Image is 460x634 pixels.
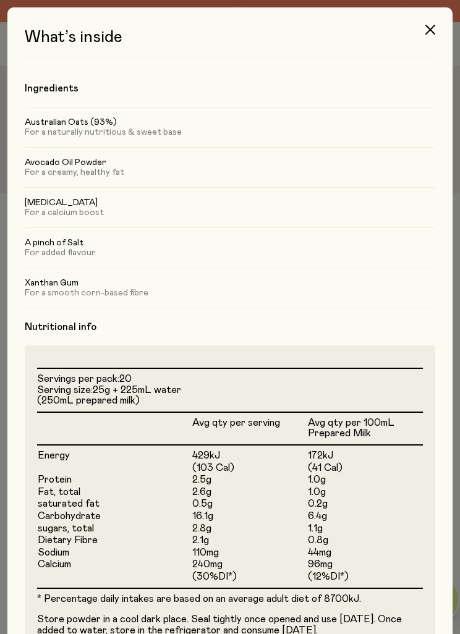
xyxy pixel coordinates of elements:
h5: A pinch of Salt [25,238,435,248]
h5: Xanthan Gum [25,278,435,288]
span: saturated fat [38,499,100,509]
p: For a smooth corn-based fibre [25,288,435,298]
p: For added flavour [25,248,435,258]
td: 0.2g [307,498,423,510]
h4: Ingredients [25,82,435,95]
h3: What’s inside [25,27,435,57]
td: (41 Cal) [307,462,423,475]
span: Calcium [38,559,71,569]
td: 2.1g [192,535,307,547]
p: For a creamy, healthy fat [25,167,435,177]
td: 0.5g [192,498,307,510]
span: 20 [119,374,132,384]
h5: [MEDICAL_DATA] [25,198,435,208]
td: 110mg [192,547,307,559]
td: (103 Cal) [192,462,307,475]
h5: Avocado Oil Powder [25,158,435,167]
li: Serving size: [37,385,423,407]
td: (12%DI*) [307,571,423,588]
span: Fat, total [38,487,80,497]
span: sugars, total [38,523,94,533]
p: For a calcium boost [25,208,435,218]
td: 96mg [307,559,423,571]
td: 2.8g [192,523,307,535]
td: 1.0g [307,486,423,499]
td: 429kJ [192,445,307,462]
td: (30%DI*) [192,571,307,588]
span: Protein [38,475,72,484]
td: 2.5g [192,474,307,486]
span: Dietary Fibre [38,535,98,545]
h4: Nutritional info [25,321,435,333]
li: Servings per pack: [37,374,423,385]
span: Energy [38,450,70,460]
span: Carbohydrate [38,511,101,521]
td: 44mg [307,547,423,559]
td: 172kJ [307,445,423,462]
th: Avg qty per 100mL Prepared Milk [307,412,423,445]
td: 16.1g [192,510,307,523]
p: * Percentage daily intakes are based on an average adult diet of 8700kJ. [37,594,423,605]
td: 240mg [192,559,307,571]
td: 2.6g [192,486,307,499]
td: 0.8g [307,535,423,547]
td: 1.1g [307,523,423,535]
span: 25g + 225mL water (250mL prepared milk) [37,385,181,406]
span: Sodium [38,547,69,557]
p: For a naturally nutritious & sweet base [25,127,435,137]
th: Avg qty per serving [192,412,307,445]
td: 1.0g [307,474,423,486]
h5: Australian Oats (93%) [25,117,435,127]
td: 6.4g [307,510,423,523]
